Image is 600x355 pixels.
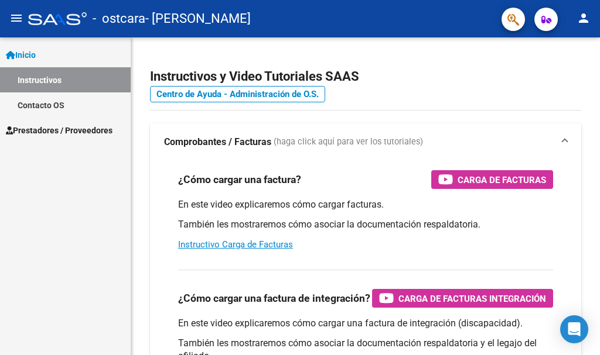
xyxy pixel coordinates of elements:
p: En este video explicaremos cómo cargar facturas. [178,198,553,211]
strong: Comprobantes / Facturas [164,136,271,149]
div: Open Intercom Messenger [560,315,588,343]
h3: ¿Cómo cargar una factura? [178,171,301,188]
mat-icon: person [577,11,591,25]
a: Centro de Ayuda - Administración de O.S. [150,86,325,102]
span: - [PERSON_NAME] [145,6,251,32]
span: Carga de Facturas Integración [398,291,546,306]
span: Carga de Facturas [458,173,546,187]
h2: Instructivos y Video Tutoriales SAAS [150,66,581,88]
button: Carga de Facturas Integración [372,289,553,308]
h3: ¿Cómo cargar una factura de integración? [178,290,370,306]
p: También les mostraremos cómo asociar la documentación respaldatoria. [178,218,553,231]
span: - ostcara [93,6,145,32]
span: (haga click aquí para ver los tutoriales) [274,136,423,149]
button: Carga de Facturas [431,170,553,189]
span: Prestadores / Proveedores [6,124,112,137]
a: Instructivo Carga de Facturas [178,239,293,250]
span: Inicio [6,49,36,61]
mat-icon: menu [9,11,23,25]
mat-expansion-panel-header: Comprobantes / Facturas (haga click aquí para ver los tutoriales) [150,123,581,161]
p: En este video explicaremos cómo cargar una factura de integración (discapacidad). [178,317,553,330]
